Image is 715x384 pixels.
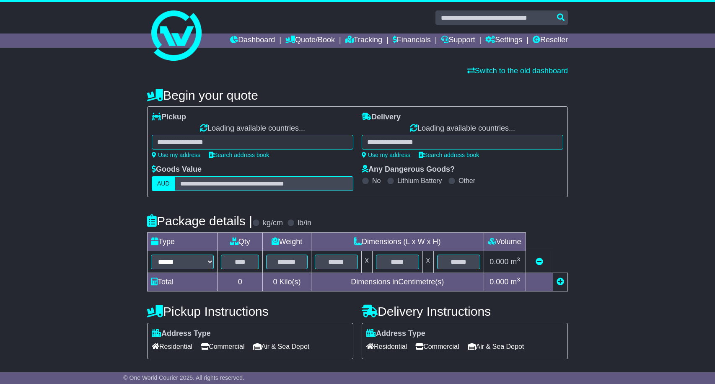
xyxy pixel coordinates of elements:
td: 0 [218,273,263,291]
a: Dashboard [230,34,275,48]
label: lb/in [298,219,311,228]
span: m [510,258,520,266]
a: Search address book [209,152,269,158]
sup: 3 [517,276,520,283]
label: Address Type [366,329,425,338]
span: Residential [152,340,192,353]
div: Loading available countries... [362,124,563,133]
label: Lithium Battery [397,177,442,185]
span: Air & Sea Depot [468,340,524,353]
a: Settings [485,34,522,48]
h4: Begin your quote [147,88,568,102]
td: Qty [218,232,263,251]
label: Other [459,177,475,185]
a: Support [441,34,475,48]
label: Any Dangerous Goods? [362,165,455,174]
a: Search address book [419,152,479,158]
td: Dimensions in Centimetre(s) [311,273,484,291]
span: 0.000 [490,278,508,286]
h4: Delivery Instructions [362,304,568,318]
td: Dimensions (L x W x H) [311,232,484,251]
div: Loading available countries... [152,124,353,133]
a: Use my address [362,152,410,158]
a: Financials [393,34,431,48]
td: x [361,251,372,273]
a: Switch to the old dashboard [467,67,568,75]
span: Residential [366,340,407,353]
span: 0 [273,278,277,286]
label: Goods Value [152,165,202,174]
label: Address Type [152,329,211,338]
label: Pickup [152,113,186,122]
span: Air & Sea Depot [253,340,310,353]
span: Commercial [201,340,244,353]
a: Reseller [533,34,568,48]
a: Use my address [152,152,200,158]
label: kg/cm [263,219,283,228]
label: No [372,177,381,185]
h4: Pickup Instructions [147,304,353,318]
td: Kilo(s) [263,273,311,291]
td: Type [148,232,218,251]
a: Remove this item [536,258,543,266]
label: AUD [152,176,175,191]
span: © One World Courier 2025. All rights reserved. [123,374,244,381]
td: Volume [484,232,526,251]
td: Weight [263,232,311,251]
a: Tracking [345,34,382,48]
a: Quote/Book [285,34,335,48]
span: m [510,278,520,286]
sup: 3 [517,256,520,263]
td: Total [148,273,218,291]
a: Add new item [557,278,564,286]
label: Delivery [362,113,401,122]
td: x [422,251,433,273]
span: Commercial [415,340,459,353]
span: 0.000 [490,258,508,266]
h4: Package details | [147,214,252,228]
